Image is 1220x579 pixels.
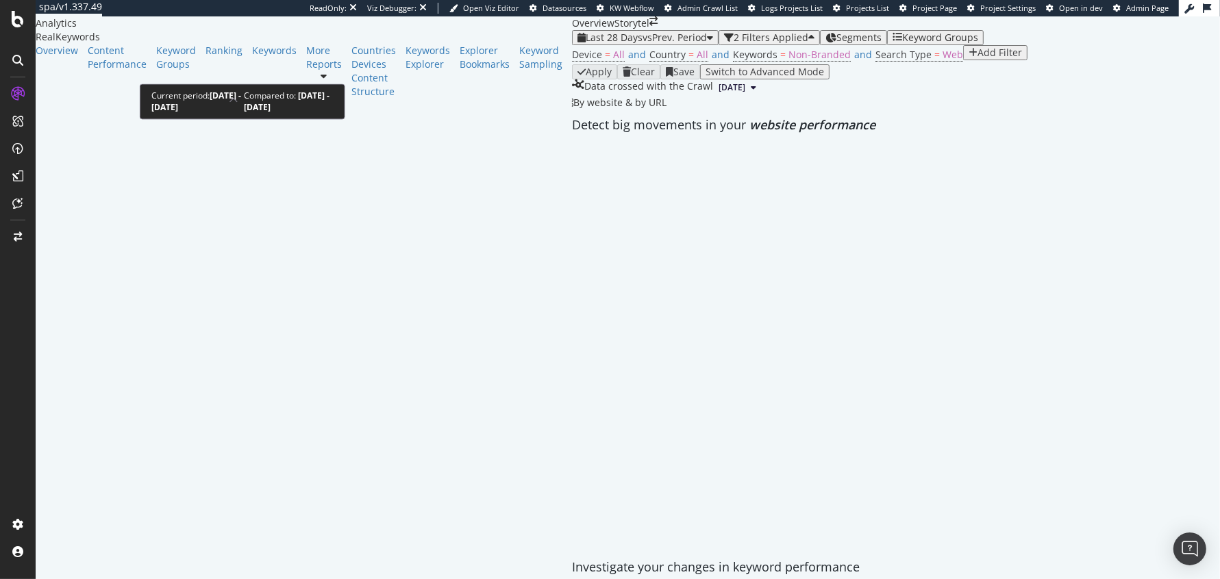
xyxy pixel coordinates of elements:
div: arrow-right-arrow-left [649,16,658,26]
div: Investigate your changes in keyword performance [572,558,1220,576]
span: website performance [749,116,875,133]
div: Apply [586,66,612,77]
span: = [780,48,786,61]
a: Project Settings [967,3,1036,14]
button: Apply [572,64,617,79]
span: Admin Crawl List [677,3,738,13]
div: Switch to Advanced Mode [706,66,824,77]
a: Keyword Sampling [519,44,562,71]
span: Search Type [875,48,932,61]
span: Country [649,48,686,61]
button: Add Filter [963,45,1028,60]
span: 2025 Sep. 11th [719,81,745,94]
span: Projects List [846,3,889,13]
span: Non-Branded [788,48,851,61]
a: Explorer Bookmarks [460,44,510,71]
div: Compared to: [244,90,334,114]
span: = [934,48,940,61]
span: All [613,48,625,61]
button: Last 28 DaysvsPrev. Period [572,30,719,45]
div: Viz Debugger: [367,3,416,14]
a: Structure [351,85,396,99]
span: Open in dev [1059,3,1103,13]
a: Keyword Groups [156,44,196,71]
span: Web [943,48,963,61]
span: = [688,48,694,61]
a: Countries [351,44,396,57]
a: Content [351,71,396,85]
div: ReadOnly: [310,3,347,14]
button: [DATE] [713,79,762,96]
button: Save [660,64,700,79]
div: 2 Filters Applied [734,32,808,43]
div: Save [673,66,695,77]
button: Clear [617,64,660,79]
span: Keywords [733,48,777,61]
div: Open Intercom Messenger [1173,532,1206,565]
span: Open Viz Editor [463,3,519,13]
a: Datasources [530,3,586,14]
span: and [712,48,730,61]
span: vs Prev. Period [643,31,707,44]
a: Project Page [899,3,957,14]
div: Detect big movements in your [572,116,1220,134]
a: Admin Page [1113,3,1169,14]
div: Clear [631,66,655,77]
a: Ranking [206,44,242,57]
span: and [628,48,646,61]
span: KW Webflow [610,3,654,13]
a: Keywords Explorer [406,44,450,71]
a: Devices [351,57,396,71]
span: = [605,48,610,61]
span: Device [572,48,602,61]
button: 2 Filters Applied [719,30,820,45]
div: Analytics [36,16,572,30]
div: Overview [572,16,614,30]
span: Logs Projects List [761,3,823,13]
span: Admin Page [1126,3,1169,13]
a: Open Viz Editor [449,3,519,14]
b: [DATE] - [DATE] [244,90,329,114]
b: [DATE] - [DATE] [151,90,241,114]
button: Switch to Advanced Mode [700,64,830,79]
div: RealKeywords [36,30,572,44]
a: Logs Projects List [748,3,823,14]
span: By website & by URL [573,96,667,109]
span: Project Page [912,3,957,13]
span: Project Settings [980,3,1036,13]
button: Keyword Groups [887,30,984,45]
div: Data crossed with the Crawl [584,79,713,96]
span: and [854,48,872,61]
a: Admin Crawl List [664,3,738,14]
a: Projects List [833,3,889,14]
a: Open in dev [1046,3,1103,14]
button: Segments [820,30,887,45]
span: Last 28 Days [586,31,643,44]
a: Keywords [252,44,297,57]
div: Add Filter [978,47,1022,58]
div: legacy label [565,96,667,110]
span: Datasources [543,3,586,13]
div: Storytel [614,16,649,30]
a: More Reports [306,44,342,71]
a: Overview [36,44,78,57]
div: Keyword Groups [902,32,978,43]
a: Content Performance [88,44,147,71]
div: Current period: [151,90,244,114]
a: KW Webflow [597,3,654,14]
span: Segments [836,31,882,44]
span: All [697,48,708,61]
